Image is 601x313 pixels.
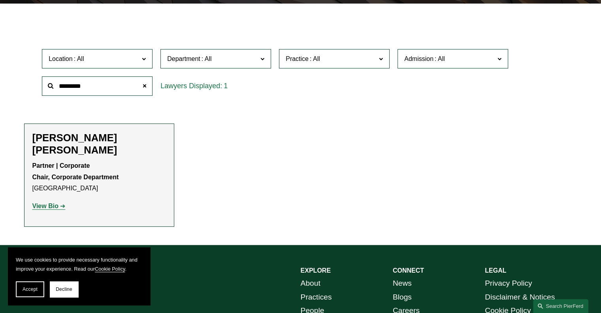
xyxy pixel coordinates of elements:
span: Department [167,55,200,62]
button: Accept [16,281,44,297]
strong: LEGAL [485,267,506,274]
button: Decline [50,281,78,297]
a: View Bio [32,203,66,209]
a: About [301,277,320,290]
a: Cookie Policy [95,266,125,272]
span: 1 [224,82,228,90]
a: Privacy Policy [485,277,532,290]
a: Search this site [533,299,588,313]
span: Decline [56,286,72,292]
span: Admission [404,55,433,62]
section: Cookie banner [8,247,150,305]
strong: Partner | Corporate [32,162,90,169]
strong: View Bio [32,203,58,209]
a: News [393,277,412,290]
p: [GEOGRAPHIC_DATA] [32,160,166,194]
strong: EXPLORE [301,267,331,274]
a: Practices [301,290,332,304]
p: We use cookies to provide necessary functionality and improve your experience. Read our . [16,255,142,273]
span: Location [49,55,73,62]
span: Practice [286,55,309,62]
span: Accept [23,286,38,292]
a: Blogs [393,290,412,304]
a: Disclaimer & Notices [485,290,555,304]
strong: CONNECT [393,267,424,274]
strong: Chair, Corporate Department [32,174,119,180]
h2: [PERSON_NAME] [PERSON_NAME] [32,132,166,156]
